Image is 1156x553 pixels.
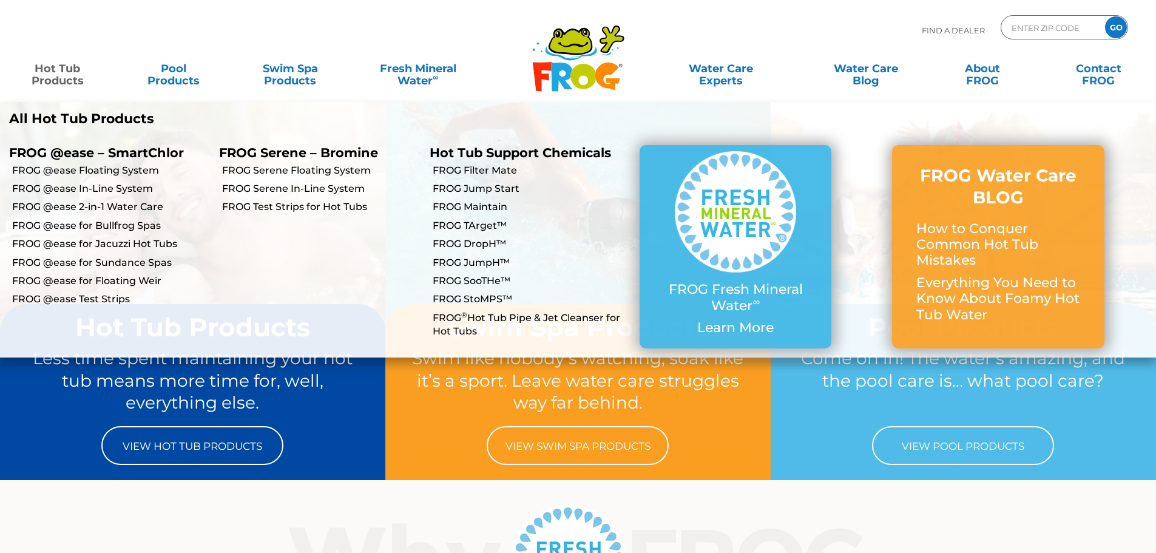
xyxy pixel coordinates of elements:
a: FROG @ease Floating System [12,164,210,177]
a: Water CareExperts [647,56,794,81]
p: Come on in! The water’s amazing, and the pool care is… what pool care? [794,347,1133,414]
a: FROG Maintain [433,200,630,214]
a: FROG @ease In-Line System [12,182,210,195]
a: Water CareBlog [820,56,911,81]
a: Fresh MineralWater∞ [361,56,475,81]
a: All Hot Tub Products [9,111,569,127]
input: Zip Code Form [1010,19,1092,36]
a: FROG®Hot Tub Pipe & Jet Cleanser for Hot Tubs [433,311,630,339]
a: View Swim Spa Products [487,426,669,465]
a: FROG Serene In-Line System [222,182,420,195]
p: FROG Fresh Mineral Water [664,282,807,314]
p: Less time spent maintaining your hot tub means more time for, well, everything else. [23,347,362,414]
a: FROG @ease for Jacuzzi Hot Tubs [12,237,210,251]
a: FROG TArget™ [433,219,630,232]
p: How to Conquer Common Hot Tub Mistakes [916,221,1080,269]
a: FROG JumpH™ [433,256,630,270]
a: FROG Jump Start [433,182,630,195]
sup: ∞ [433,72,439,82]
sup: ∞ [752,296,760,308]
p: Learn More [664,320,807,336]
sup: ® [461,310,467,319]
a: FROG Serene Floating System [222,164,420,177]
a: FROG @ease for Sundance Spas [12,256,210,270]
a: FROG Water Care BLOG How to Conquer Common Hot Tub Mistakes Everything You Need to Know About Foa... [916,165,1080,329]
a: Hot Tub Support Chemicals [430,145,611,160]
a: View Pool Products [872,426,1054,465]
a: FROG @ease for Bullfrog Spas [12,219,210,232]
p: FROG Serene – Bromine [219,145,411,160]
a: FROG @ease for Floating Weir [12,274,210,288]
a: FROG @ease 2-in-1 Water Care [12,200,210,214]
a: FROG DropH™ [433,237,630,251]
h3: FROG Water Care BLOG [916,165,1080,209]
a: View Hot Tub Products [101,426,283,465]
a: PoolProducts [129,56,219,81]
p: Swim like nobody’s watching, soak like it’s a sport. Leave water care struggles way far behind. [408,347,748,414]
a: FROG SooTHe™ [433,274,630,288]
a: FROG Test Strips for Hot Tubs [222,200,420,214]
a: ContactFROG [1053,56,1144,81]
p: Everything You Need to Know About Foamy Hot Tub Water [916,275,1080,323]
p: Find A Dealer [922,15,985,46]
a: Swim SpaProducts [245,56,336,81]
a: FROG Fresh Mineral Water∞ Learn More [664,151,807,342]
a: Hot TubProducts [12,56,103,81]
a: AboutFROG [937,56,1027,81]
a: FROG Filter Mate [433,164,630,177]
input: GO [1105,16,1127,38]
a: FROG @ease Test Strips [12,293,210,306]
a: FROG StoMPS™ [433,293,630,306]
p: FROG @ease – SmartChlor [9,145,201,160]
